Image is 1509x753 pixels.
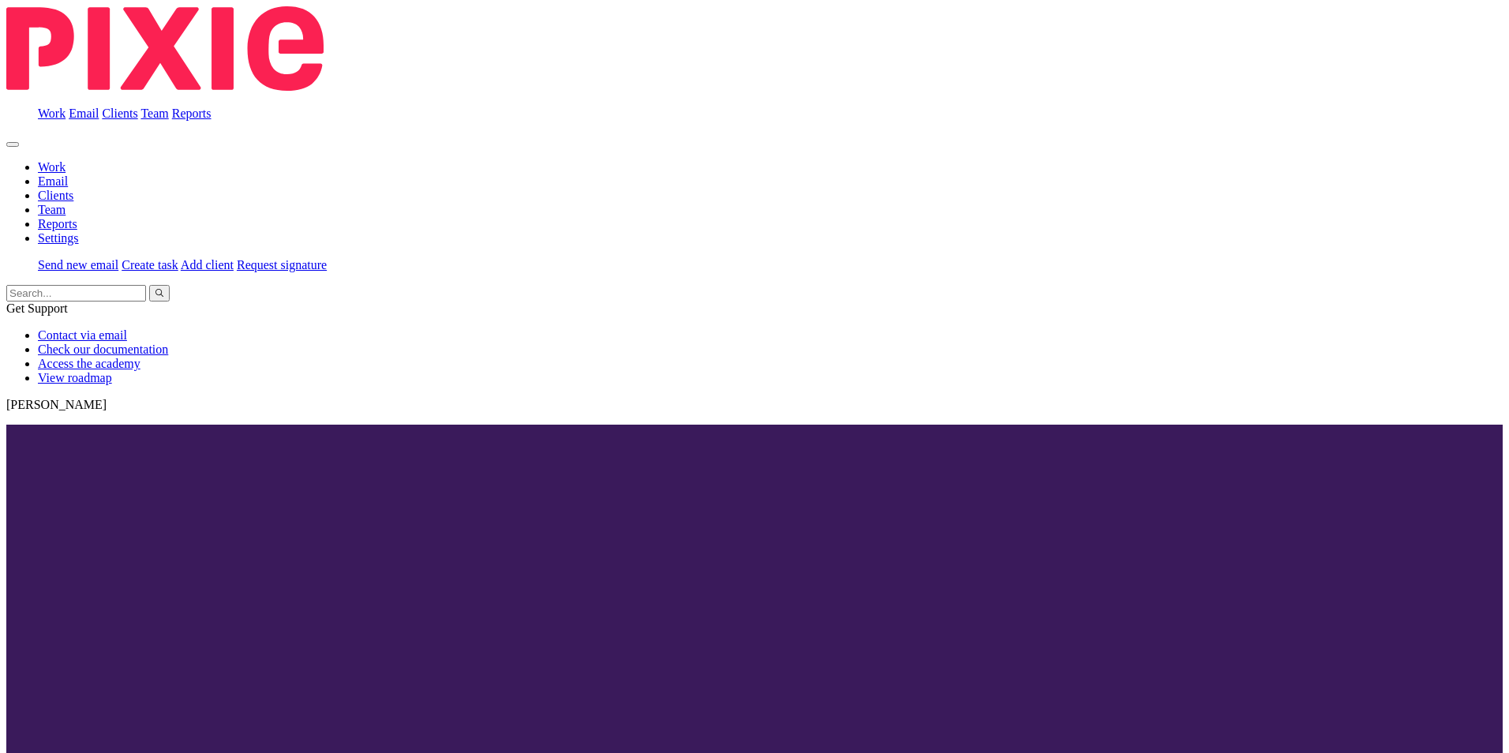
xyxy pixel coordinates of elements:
[38,174,68,188] a: Email
[6,6,324,91] img: Pixie
[38,371,112,384] a: View roadmap
[181,258,234,272] a: Add client
[172,107,212,120] a: Reports
[38,217,77,230] a: Reports
[6,285,146,302] input: Search
[140,107,168,120] a: Team
[102,107,137,120] a: Clients
[6,398,1503,412] p: [PERSON_NAME]
[38,107,66,120] a: Work
[38,328,127,342] a: Contact via email
[6,302,68,315] span: Get Support
[38,231,79,245] a: Settings
[38,189,73,202] a: Clients
[38,203,66,216] a: Team
[237,258,327,272] a: Request signature
[122,258,178,272] a: Create task
[38,258,118,272] a: Send new email
[69,107,99,120] a: Email
[38,357,140,370] a: Access the academy
[38,343,168,356] a: Check our documentation
[38,160,66,174] a: Work
[149,285,170,302] button: Search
